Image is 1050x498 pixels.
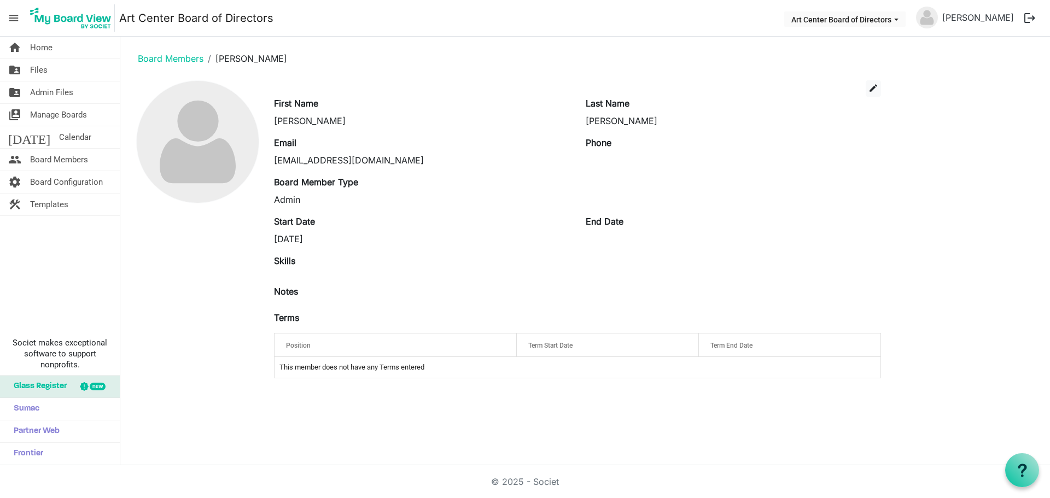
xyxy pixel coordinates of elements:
span: Files [30,59,48,81]
span: Sumac [8,398,39,420]
span: Frontier [8,443,43,465]
span: [DATE] [8,126,50,148]
span: switch_account [8,104,21,126]
div: new [90,383,106,390]
span: Admin Files [30,81,73,103]
span: people [8,149,21,171]
span: Manage Boards [30,104,87,126]
span: menu [3,8,24,28]
span: Calendar [59,126,91,148]
td: This member does not have any Terms entered [275,357,880,378]
label: Board Member Type [274,175,358,189]
span: Term Start Date [528,342,573,349]
span: construction [8,194,21,215]
span: settings [8,171,21,193]
a: © 2025 - Societ [491,476,559,487]
label: End Date [586,215,623,228]
span: Glass Register [8,376,67,397]
img: no-profile-picture.svg [137,81,259,203]
label: Last Name [586,97,629,110]
label: Skills [274,254,295,267]
span: home [8,37,21,58]
button: Art Center Board of Directors dropdownbutton [784,11,906,27]
img: no-profile-picture.svg [916,7,938,28]
span: Position [286,342,311,349]
span: Partner Web [8,420,60,442]
label: Email [274,136,296,149]
a: My Board View Logo [27,4,119,32]
label: Terms [274,311,299,324]
img: My Board View Logo [27,4,115,32]
span: Board Configuration [30,171,103,193]
a: Art Center Board of Directors [119,7,273,29]
span: Term End Date [710,342,752,349]
span: folder_shared [8,59,21,81]
label: Start Date [274,215,315,228]
li: [PERSON_NAME] [203,52,287,65]
div: Admin [274,193,569,206]
label: First Name [274,97,318,110]
a: Board Members [138,53,203,64]
div: [DATE] [274,232,569,245]
div: [EMAIL_ADDRESS][DOMAIN_NAME] [274,154,569,167]
button: logout [1018,7,1041,30]
span: Templates [30,194,68,215]
label: Notes [274,285,298,298]
label: Phone [586,136,611,149]
span: Home [30,37,52,58]
button: edit [866,80,881,97]
div: [PERSON_NAME] [274,114,569,127]
a: [PERSON_NAME] [938,7,1018,28]
span: Board Members [30,149,88,171]
span: edit [868,83,878,93]
span: Societ makes exceptional software to support nonprofits. [5,337,115,370]
div: [PERSON_NAME] [586,114,881,127]
span: folder_shared [8,81,21,103]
